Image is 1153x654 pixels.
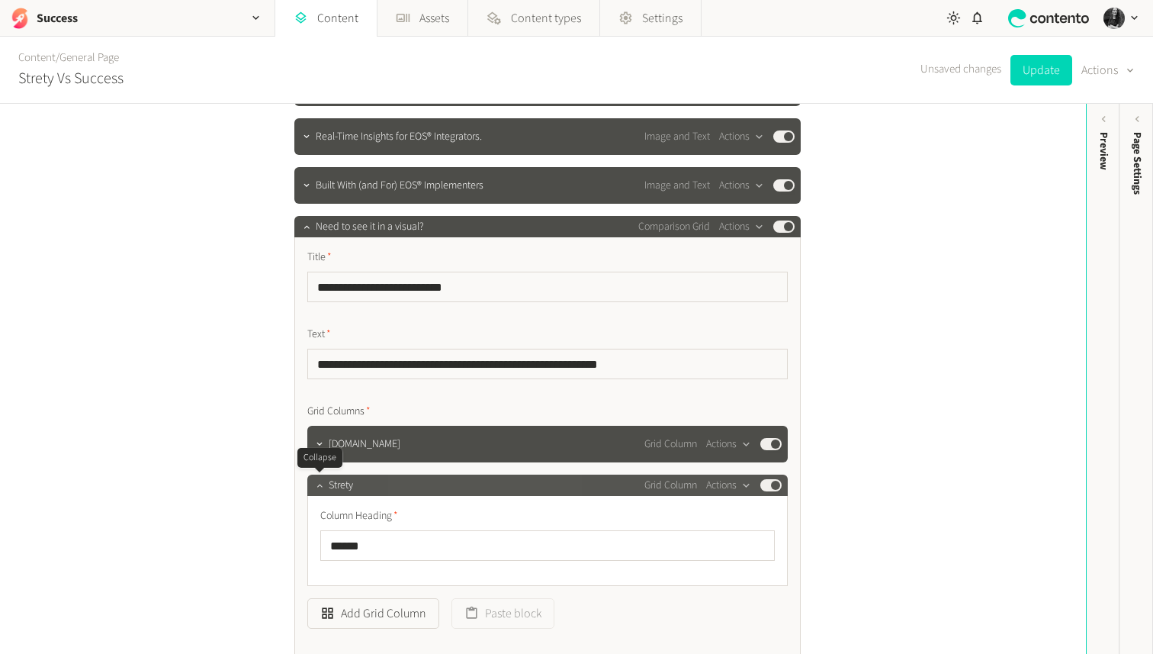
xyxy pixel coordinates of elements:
[706,476,751,495] button: Actions
[9,8,31,29] img: Success
[329,437,400,453] span: Success.co
[638,219,710,235] span: Comparison Grid
[644,437,697,453] span: Grid Column
[307,327,331,343] span: Text
[644,178,710,194] span: Image and Text
[316,129,482,145] span: Real-Time Insights for EOS® Integrators.
[451,598,554,629] button: Paste block
[706,435,751,453] button: Actions
[1096,132,1112,170] div: Preview
[719,176,764,195] button: Actions
[719,127,764,146] button: Actions
[719,217,764,236] button: Actions
[1103,8,1125,29] img: Hollie Duncan
[511,9,581,27] span: Content types
[297,448,342,468] div: Collapse
[316,219,424,235] span: Need to see it in a visual?
[644,129,710,145] span: Image and Text
[307,598,439,629] button: Add Grid Column
[329,478,353,494] span: Strety
[56,50,59,66] span: /
[1129,132,1145,195] span: Page Settings
[18,67,124,90] h2: Strety Vs Success
[59,50,119,66] a: General Page
[1010,55,1072,85] button: Update
[644,478,697,494] span: Grid Column
[37,9,78,27] h2: Success
[316,178,483,194] span: Built With (and For) EOS® Implementers
[1081,55,1135,85] button: Actions
[642,9,682,27] span: Settings
[18,50,56,66] a: Content
[307,250,332,266] span: Title
[920,61,1001,79] span: Unsaved changes
[307,404,371,420] span: Grid Columns
[320,508,398,524] span: Column Heading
